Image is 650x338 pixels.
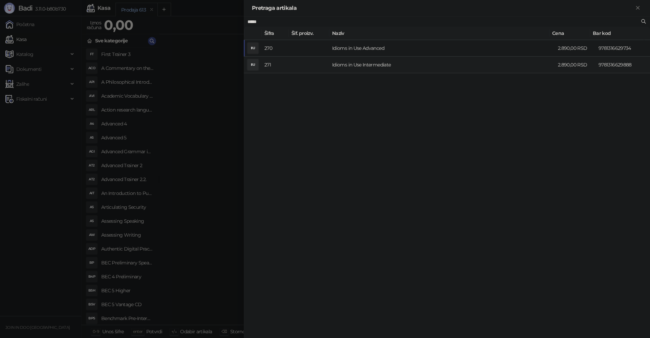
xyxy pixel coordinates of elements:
td: Idioms in Use Intermediate [329,57,555,73]
th: Šif. proizv. [289,27,329,40]
div: IIU [247,59,258,70]
button: Zatvori [634,4,642,12]
th: Cena [549,27,590,40]
td: 9781316629888 [596,57,650,73]
div: Pretraga artikala [252,4,634,12]
td: 9781316629734 [596,40,650,57]
td: 271 [262,57,289,73]
td: 2.890,00 RSD [555,57,596,73]
td: 2.890,00 RSD [555,40,596,57]
th: Šifra [262,27,289,40]
th: Bar kod [590,27,644,40]
th: Naziv [329,27,549,40]
td: Idioms in Use Advanced [329,40,555,57]
td: 270 [262,40,289,57]
div: IIU [247,43,258,54]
